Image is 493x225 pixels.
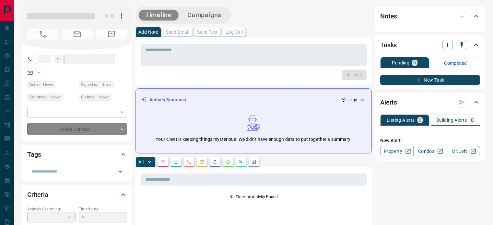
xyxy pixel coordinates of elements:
[181,10,228,20] button: Campaigns
[81,94,109,100] span: Claimed - Never
[27,187,127,202] div: Criteria
[225,159,230,164] svg: Requests
[27,189,48,200] h2: Criteria
[173,159,179,164] svg: Lead Browsing Activity
[436,118,467,122] p: Building Alerts
[62,29,93,39] span: No Email
[380,8,480,24] div: Notes
[186,159,192,164] svg: Calls
[27,29,58,39] span: No Number
[212,159,217,164] svg: Listing Alerts
[141,194,367,200] p: No Timeline Activity Found
[380,75,480,85] button: New Task
[392,61,409,65] p: Pending
[27,123,127,135] div: Do Not Contact
[79,206,127,212] p: Timeframe:
[138,30,158,34] p: Add Note
[447,146,480,156] a: Mr.Loft
[139,10,178,20] button: Timeline
[380,97,397,107] h2: Alerts
[347,97,357,103] p: -- ago
[27,147,127,162] div: Tags
[380,11,397,21] h2: Notes
[156,136,351,143] p: Your client is keeping things mysterious! We didn't have enough data to put together a summary.
[81,82,112,88] span: Signed up - Never
[413,61,416,65] p: 0
[149,96,186,103] p: Activity Summary
[27,206,76,212] p: Actively Searching:
[29,82,53,88] span: Active - Never
[387,118,415,122] p: Listing Alerts
[380,146,414,156] a: Property
[413,146,447,156] a: Condos
[138,160,144,164] p: All
[419,118,421,122] p: 0
[380,95,480,110] div: Alerts
[116,167,125,176] button: Open
[251,159,256,164] svg: Agent Actions
[160,159,166,164] svg: Notes
[380,37,480,53] div: Tasks
[471,118,474,122] p: 0
[96,29,127,39] span: No Number
[27,149,41,160] h2: Tags
[199,159,205,164] svg: Emails
[380,137,480,144] p: New Alert:
[238,159,243,164] svg: Opportunities
[29,94,61,100] span: Contacted - Never
[380,40,397,50] h2: Tasks
[38,70,40,75] a: --
[444,61,467,65] p: Completed
[141,94,366,106] div: Activity Summary-- ago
